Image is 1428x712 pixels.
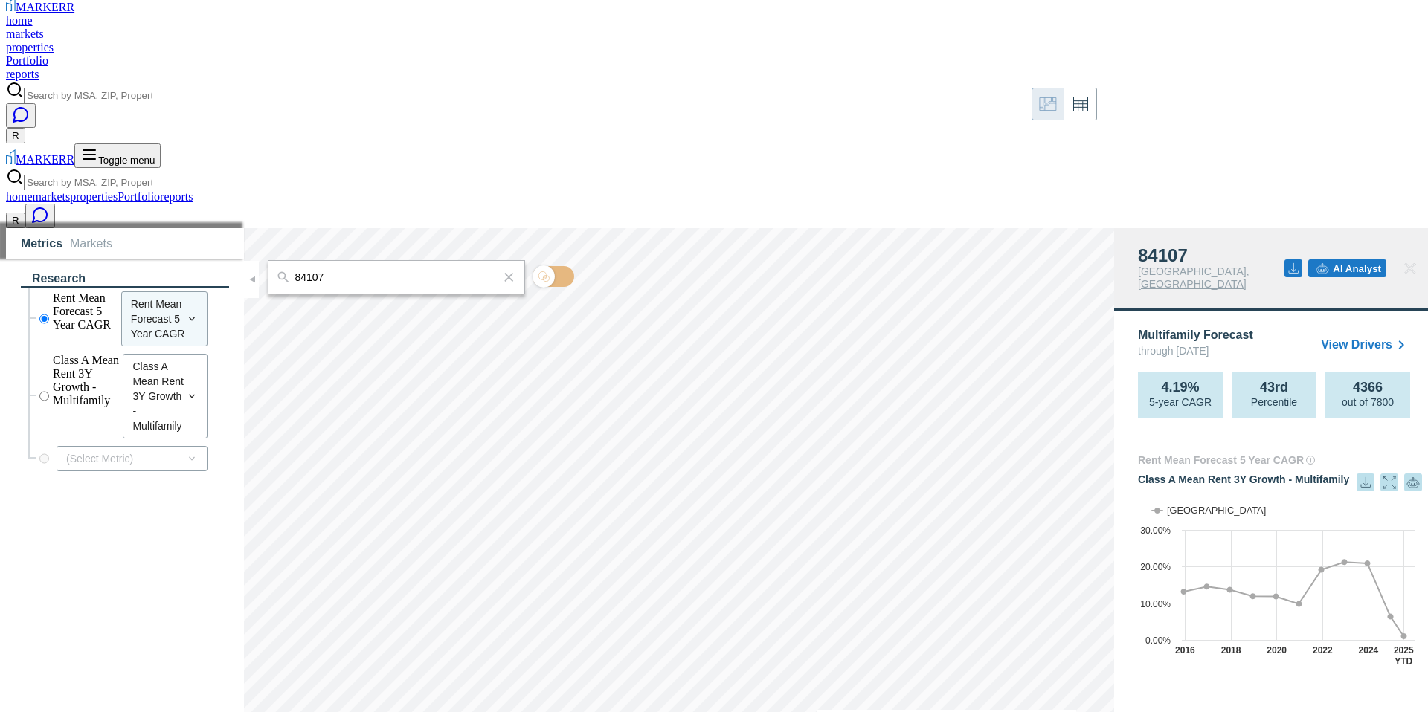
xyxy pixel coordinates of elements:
p: out of 7800 [1342,395,1394,410]
path: Monday, 14 Jul, 17:00, 1.01. USA. [1401,633,1407,639]
a: properties [70,190,118,203]
li: Markets [70,237,112,250]
div: (Select Metric) [57,446,208,471]
path: Thursday, 14 Dec, 16:00, 20.9. USA. [1365,560,1371,566]
div: Class A Mean Rent 3Y Growth - Multifamily. Highcharts interactive chart. [1138,491,1422,677]
text: 2024 [1359,645,1379,656]
text: 0.00% [1145,635,1171,646]
a: home [6,190,33,203]
input: Search by MSA, ZIP, Property Name, or Address [24,175,155,190]
text: 2020 [1267,645,1287,656]
button: R [6,128,25,143]
a: markets [6,27,44,40]
li: Metrics [21,237,62,250]
path: Saturday, 14 Dec, 16:00, 6.4. USA. [1388,613,1394,619]
a: markets [33,190,71,203]
span: Toggle menu [98,155,155,166]
input: Search by MSA, ZIP, Property Name, or Address [24,88,155,103]
span: R [12,130,19,141]
strong: 43rd [1260,380,1288,395]
text: 2018 [1221,645,1241,656]
text: 2016 [1175,645,1195,656]
button: Show USA [1152,560,1183,572]
text: 2025 YTD [1394,645,1414,667]
path: Saturday, 14 Dec, 16:00, 11.87. USA. [1273,593,1279,599]
div: Class A Mean Rent 3Y Growth - Multifamily [123,354,208,438]
path: Monday, 14 Dec, 16:00, 13.16. USA. [1181,589,1187,595]
a: properties [6,41,54,54]
path: Monday, 14 Dec, 16:00, 9.82. USA. [1296,601,1302,606]
text: 10.00% [1140,599,1171,609]
p: Percentile [1251,395,1297,410]
button: AI Analyst [1308,259,1386,277]
strong: 4366 [1353,380,1383,395]
path: Thursday, 14 Dec, 16:00, 13.69. USA. [1227,586,1233,592]
strong: 4.19% [1161,380,1199,395]
div: Rent Mean Forecast 5 Year CAGR [121,291,208,346]
h4: 84107 [1138,246,1284,265]
path: Friday, 14 Dec, 16:00, 11.92. USA. [1250,593,1256,599]
a: MARKERR [6,153,74,166]
h5: Class A Mean Rent 3Y Growth - Multifamily [1138,473,1422,491]
path: Wednesday, 14 Dec, 16:00, 14.53. USA. [1204,583,1210,589]
label: Class A Mean Rent 3Y Growth - Multifamily [53,354,119,438]
span: through [DATE] [1138,341,1253,360]
text: 30.00% [1140,525,1171,536]
p: 5-year CAGR [1149,395,1212,410]
text: 20.00% [1140,562,1171,572]
text: [GEOGRAPHIC_DATA] [1167,505,1266,516]
path: Tuesday, 14 Dec, 16:00, 19.17. USA. [1319,566,1325,572]
a: reports [6,68,39,80]
a: MARKERR [6,1,74,13]
p: Multifamily Forecast [1138,329,1253,360]
div: research [21,271,229,288]
span: [GEOGRAPHIC_DATA], [GEOGRAPHIC_DATA] [1138,265,1249,290]
a: View Drivers [1321,336,1410,354]
span: AI Analyst [1333,263,1381,274]
a: Portfolio [6,54,48,67]
input: Search by MSA or ZIP Code [293,271,499,284]
path: Wednesday, 14 Dec, 16:00, 21.24. USA. [1342,559,1348,565]
p: Rent Mean Forecast 5 Year CAGR [1138,454,1304,466]
button: Toggle menu [74,143,161,168]
label: Rent Mean Forecast 5 Year CAGR [53,291,118,346]
a: reports [160,190,193,203]
button: R [6,213,25,228]
a: home [6,14,33,27]
text: 2022 [1313,645,1333,656]
span: R [12,215,19,226]
a: Portfolio [118,190,160,203]
svg: Interactive chart [1138,491,1422,677]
